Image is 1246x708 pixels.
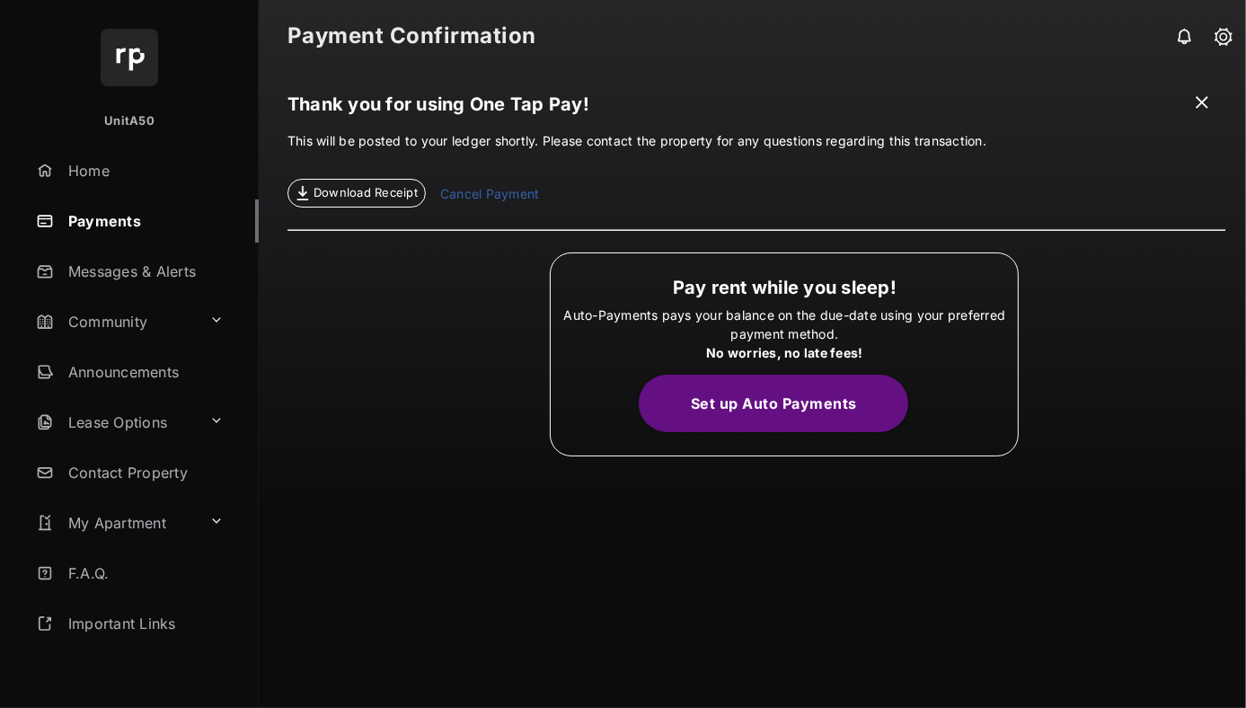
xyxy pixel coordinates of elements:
[287,25,536,47] strong: Payment Confirmation
[560,277,1009,298] h1: Pay rent while you sleep!
[639,394,930,412] a: Set up Auto Payments
[314,184,418,202] span: Download Receipt
[29,451,259,494] a: Contact Property
[29,149,259,192] a: Home
[29,552,259,595] a: F.A.Q.
[287,93,1225,124] h1: Thank you for using One Tap Pay!
[287,131,1225,208] p: This will be posted to your ledger shortly. Please contact the property for any questions regardi...
[29,199,259,243] a: Payments
[560,305,1009,362] p: Auto-Payments pays your balance on the due-date using your preferred payment method.
[560,343,1009,362] div: No worries, no late fees!
[29,501,202,544] a: My Apartment
[29,300,202,343] a: Community
[29,250,259,293] a: Messages & Alerts
[440,184,539,208] a: Cancel Payment
[287,179,426,208] a: Download Receipt
[29,350,259,394] a: Announcements
[29,401,202,444] a: Lease Options
[29,602,231,645] a: Important Links
[101,29,158,86] img: svg+xml;base64,PHN2ZyB4bWxucz0iaHR0cDovL3d3dy53My5vcmcvMjAwMC9zdmciIHdpZHRoPSI2NCIgaGVpZ2h0PSI2NC...
[639,375,908,432] button: Set up Auto Payments
[104,112,155,130] p: UnitA50
[29,652,259,695] a: Logout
